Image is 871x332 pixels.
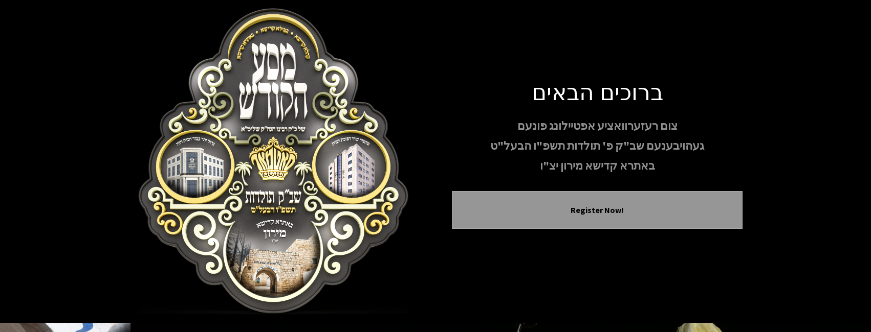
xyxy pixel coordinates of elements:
button: Register Now! [465,204,730,216]
h1: ברוכים הבאים [452,78,743,105]
p: צום רעזערוואציע אפטיילונג פונעם [452,117,743,135]
p: באתרא קדישא מירון יצ"ו [452,157,743,175]
p: געהויבענעם שב"ק פ' תולדות תשפ"ו הבעל"ט [452,137,743,155]
img: Meron Toldos Logo [128,8,419,315]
